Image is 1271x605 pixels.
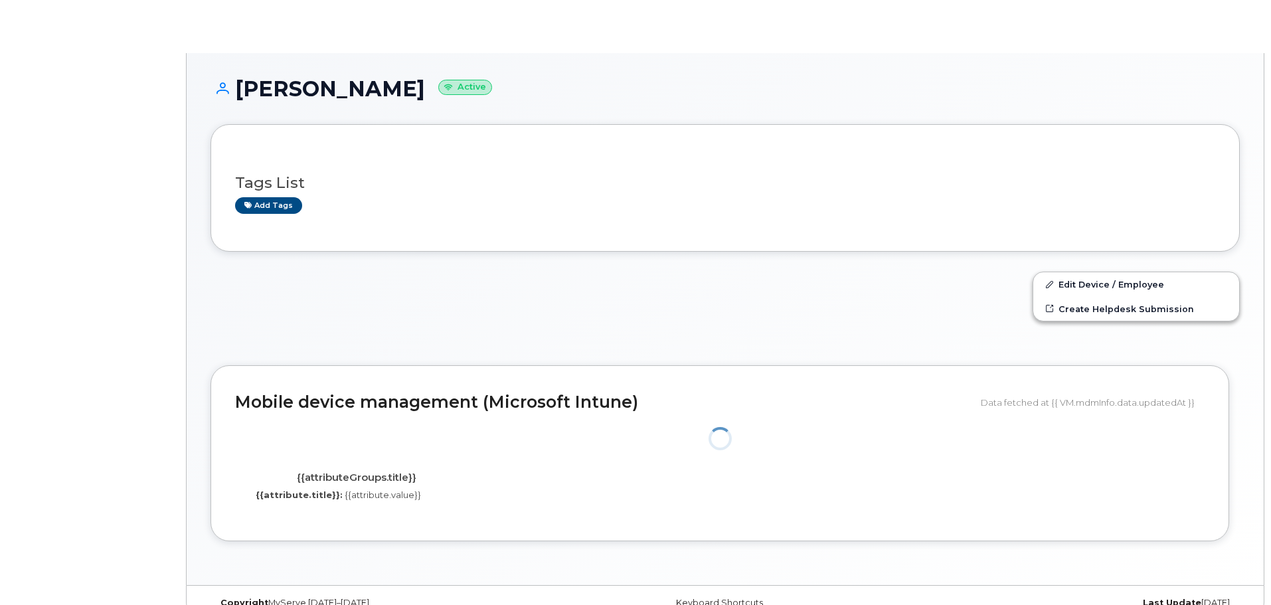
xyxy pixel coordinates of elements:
h2: Mobile device management (Microsoft Intune) [235,393,971,412]
small: Active [438,80,492,95]
h3: Tags List [235,175,1215,191]
a: Create Helpdesk Submission [1033,297,1239,321]
a: Edit Device / Employee [1033,272,1239,296]
div: Data fetched at {{ VM.mdmInfo.data.updatedAt }} [981,390,1205,415]
a: Add tags [235,197,302,214]
h4: {{attributeGroups.title}} [245,472,467,483]
h1: [PERSON_NAME] [211,77,1240,100]
label: {{attribute.title}}: [256,489,343,501]
span: {{attribute.value}} [345,489,421,500]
